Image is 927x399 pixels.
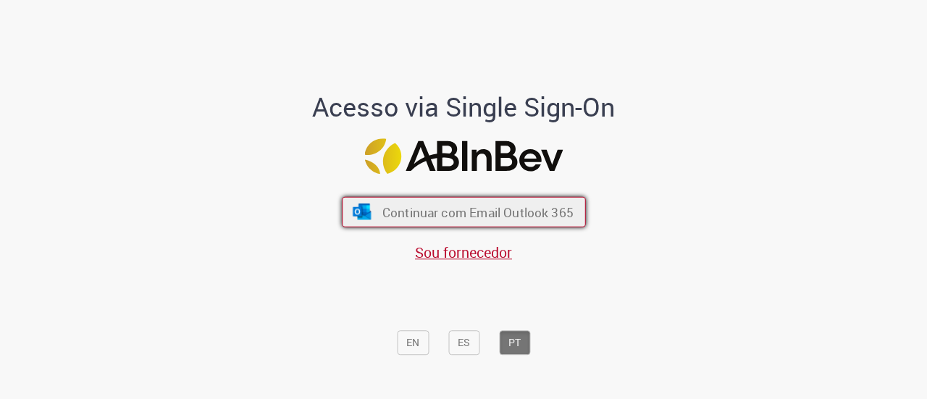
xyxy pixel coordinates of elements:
img: ícone Azure/Microsoft 360 [351,204,372,220]
img: Logo ABInBev [364,138,563,174]
button: PT [499,330,530,355]
button: ícone Azure/Microsoft 360 Continuar com Email Outlook 365 [342,197,586,227]
button: ES [448,330,479,355]
button: EN [397,330,429,355]
h1: Acesso via Single Sign-On [263,93,665,122]
a: Sou fornecedor [415,243,512,262]
span: Continuar com Email Outlook 365 [382,203,573,220]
